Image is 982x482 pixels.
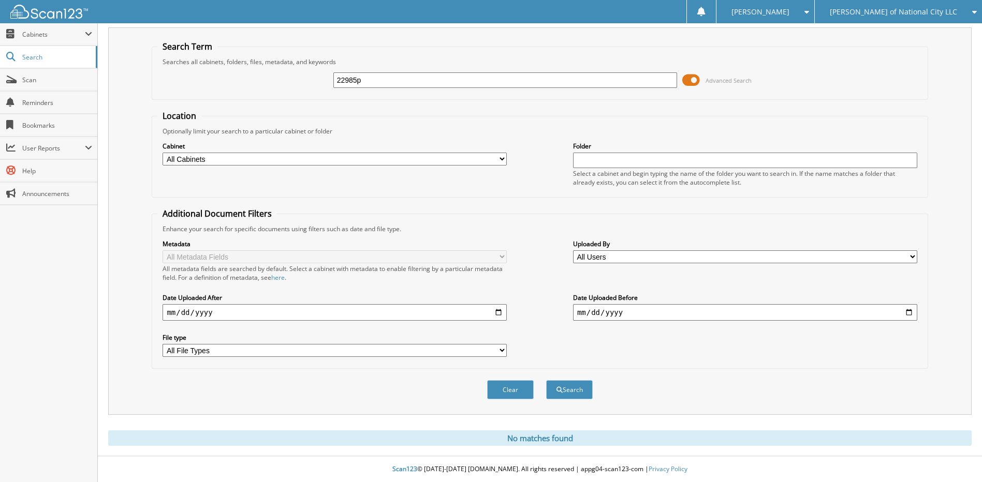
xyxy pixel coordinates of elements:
[573,239,917,248] label: Uploaded By
[487,380,534,399] button: Clear
[706,77,752,84] span: Advanced Search
[649,464,687,473] a: Privacy Policy
[573,304,917,321] input: end
[546,380,593,399] button: Search
[22,189,92,198] span: Announcements
[22,30,85,39] span: Cabinets
[10,5,88,19] img: scan123-logo-white.svg
[22,76,92,84] span: Scan
[157,41,217,52] legend: Search Term
[163,264,507,282] div: All metadata fields are searched by default. Select a cabinet with metadata to enable filtering b...
[163,239,507,248] label: Metadata
[22,121,92,130] span: Bookmarks
[163,333,507,342] label: File type
[573,169,917,187] div: Select a cabinet and begin typing the name of the folder you want to search in. If the name match...
[157,110,201,122] legend: Location
[108,430,972,446] div: No matches found
[271,273,285,282] a: here
[392,464,417,473] span: Scan123
[573,293,917,302] label: Date Uploaded Before
[157,224,922,233] div: Enhance your search for specific documents using filters such as date and file type.
[573,142,917,150] label: Folder
[163,293,507,302] label: Date Uploaded After
[163,142,507,150] label: Cabinet
[98,457,982,482] div: © [DATE]-[DATE] [DOMAIN_NAME]. All rights reserved | appg04-scan123-com |
[157,208,277,219] legend: Additional Document Filters
[22,144,85,153] span: User Reports
[157,127,922,135] div: Optionally limit your search to a particular cabinet or folder
[157,57,922,66] div: Searches all cabinets, folders, files, metadata, and keywords
[930,432,982,482] iframe: Chat Widget
[22,167,92,175] span: Help
[22,53,91,62] span: Search
[22,98,92,107] span: Reminders
[830,9,957,15] span: [PERSON_NAME] of National City LLC
[163,304,507,321] input: start
[731,9,789,15] span: [PERSON_NAME]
